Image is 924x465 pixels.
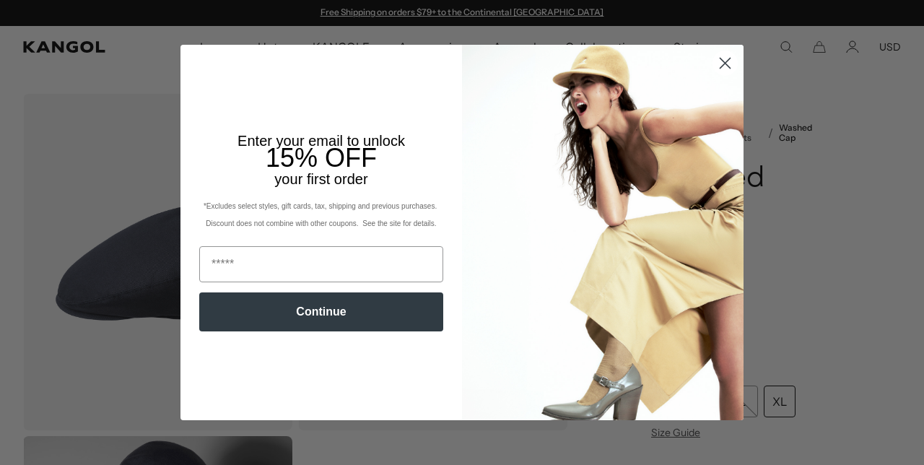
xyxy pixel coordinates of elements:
input: Email [199,246,443,282]
span: your first order [274,171,367,187]
button: Close dialog [712,51,738,76]
button: Continue [199,292,443,331]
span: Enter your email to unlock [237,133,405,149]
span: 15% OFF [266,143,377,173]
img: 93be19ad-e773-4382-80b9-c9d740c9197f.jpeg [462,45,744,420]
span: *Excludes select styles, gift cards, tax, shipping and previous purchases. Discount does not comb... [204,202,439,227]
